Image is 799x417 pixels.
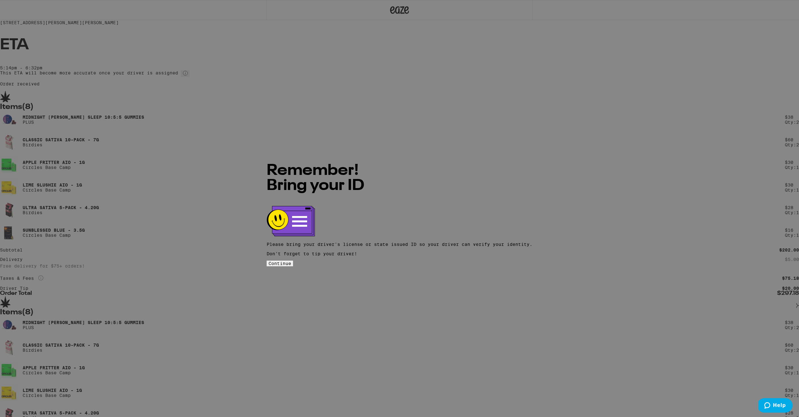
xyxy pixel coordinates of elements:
[267,242,532,247] p: Please bring your driver's license or state issued ID so your driver can verify your identity.
[267,163,364,193] span: Remember! Bring your ID
[267,251,532,256] p: Don't forget to tip your driver!
[758,398,793,414] iframe: Opens a widget where you can find more information
[269,261,291,266] span: Continue
[267,261,293,266] button: Continue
